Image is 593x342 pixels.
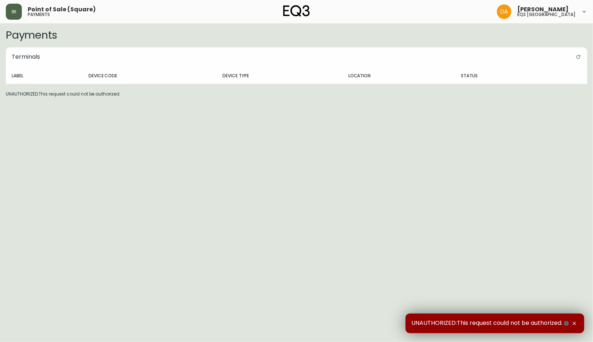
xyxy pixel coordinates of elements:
[343,68,455,84] th: Location
[6,29,587,41] h2: Payments
[6,47,46,66] h5: Terminals
[497,4,511,19] img: dd1a7e8db21a0ac8adbf82b84ca05374
[217,68,342,84] th: Device Type
[283,5,310,17] img: logo
[1,43,592,102] div: UNAUTHORIZED:This request could not be authorized.
[517,7,569,12] span: [PERSON_NAME]
[6,68,83,84] th: Label
[6,68,587,84] table: devices table
[455,68,549,84] th: Status
[411,319,570,327] span: UNAUTHORIZED:This request could not be authorized.
[517,12,576,17] h5: eq3 [GEOGRAPHIC_DATA]
[28,12,50,17] h5: payments
[83,68,217,84] th: Device Code
[28,7,96,12] span: Point of Sale (Square)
